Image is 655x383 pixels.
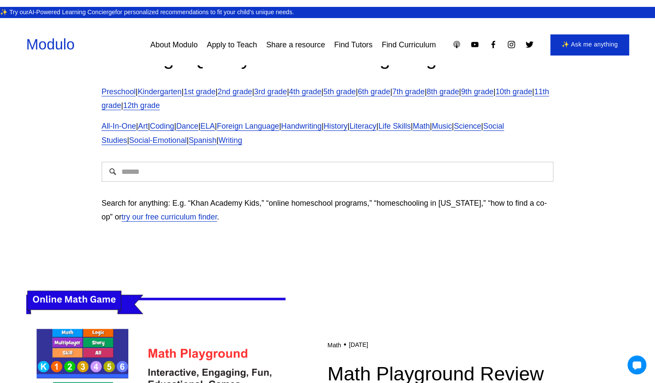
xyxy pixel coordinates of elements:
a: 3rd grade [254,87,287,96]
a: Handwriting [281,122,322,130]
a: 6th grade [358,87,390,96]
a: ELA [200,122,215,130]
a: Twitter [525,40,534,49]
a: Math [413,122,430,130]
a: Modulo [26,36,75,53]
a: Apply to Teach [207,37,257,53]
a: Literacy [350,122,376,130]
a: Life Skills [379,122,411,130]
a: Find Curriculum [382,37,436,53]
a: 9th grade [461,87,494,96]
a: Dance [176,122,199,130]
p: Search for anything: E.g. “Khan Academy Kids,” “online homeschool programs,” “homeschooling in [U... [102,196,554,224]
a: 10th grade [495,87,532,96]
a: Writing [218,136,242,145]
a: 8th grade [427,87,459,96]
a: Apple Podcasts [452,40,461,49]
a: Social-Emotional [129,136,187,145]
a: YouTube [470,40,479,49]
a: Instagram [507,40,516,49]
a: Music [432,122,452,130]
a: Spanish [189,136,216,145]
a: 4th grade [289,87,321,96]
a: 11th grade [102,87,549,110]
p: | | | | | | | | | | | | | | | | [102,119,554,147]
a: Math [327,342,341,349]
a: All-In-One [102,122,136,130]
a: Foreign Language [217,122,279,130]
a: History [323,122,347,130]
a: Share a resource [266,37,325,53]
a: Preschool [102,87,136,96]
a: About Modulo [150,37,198,53]
a: Art [138,122,148,130]
input: Search [102,162,554,182]
a: Facebook [489,40,498,49]
time: [DATE] [349,341,368,349]
a: Find Tutors [334,37,373,53]
a: Social Studies [102,122,504,144]
a: 12th grade [123,101,160,110]
a: 7th grade [392,87,425,96]
a: Science [454,122,481,130]
a: Kindergarten [138,87,182,96]
a: try our free curriculum finder [121,213,217,221]
a: ✨ Ask me anything [550,34,629,55]
a: 1st grade [183,87,215,96]
a: Coding [150,122,174,130]
a: 2nd grade [217,87,252,96]
a: 5th grade [323,87,356,96]
p: | | | | | | | | | | | | | [102,85,554,112]
a: AI-Powered Learning Concierge [28,9,115,15]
